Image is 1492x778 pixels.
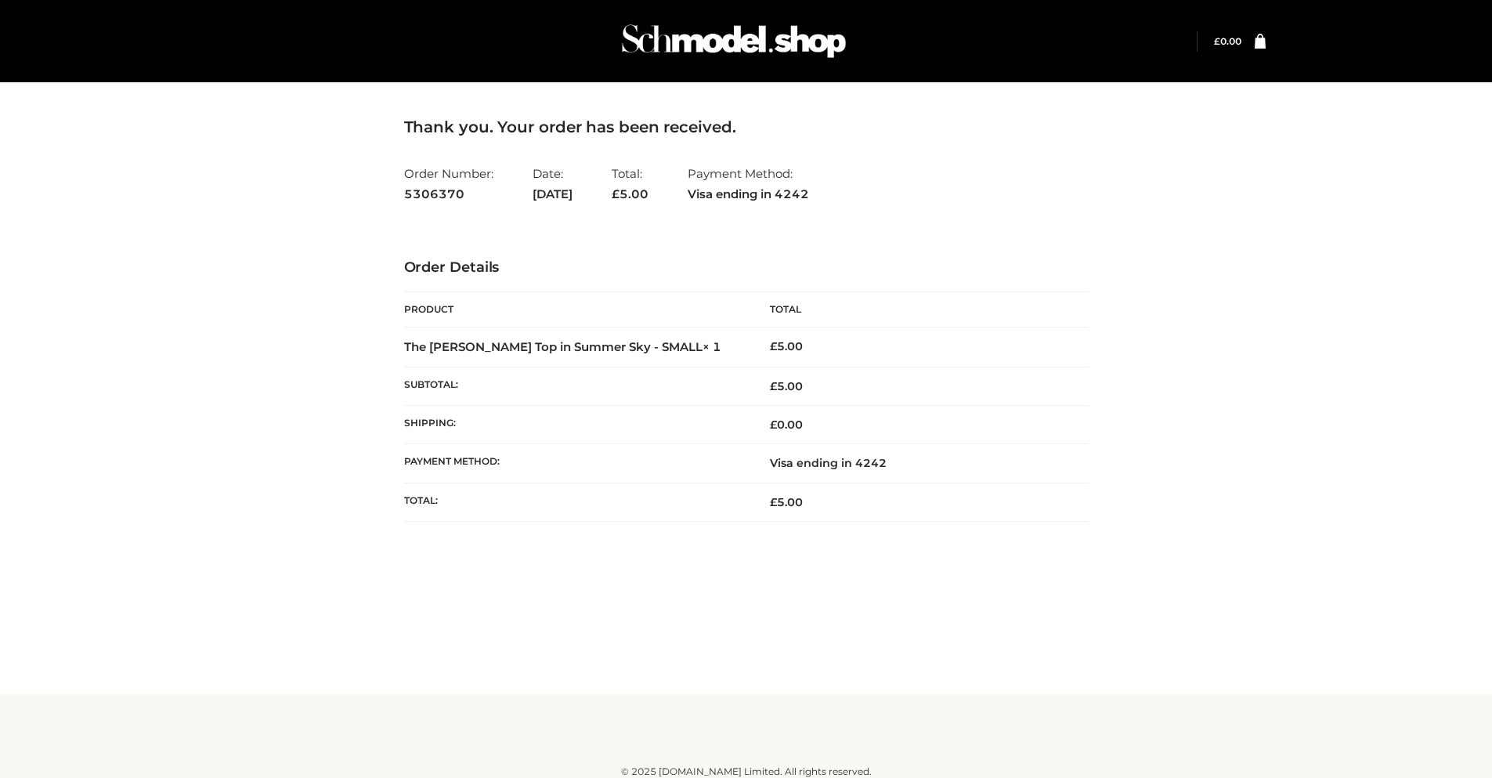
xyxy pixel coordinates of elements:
[404,483,746,521] th: Total:
[404,339,721,354] strong: The [PERSON_NAME] Top in Summer Sky - SMALL
[404,406,746,444] th: Shipping:
[533,160,573,208] li: Date:
[746,444,1089,483] td: Visa ending in 4242
[703,339,721,354] strong: × 1
[770,339,777,353] span: £
[612,160,648,208] li: Total:
[404,259,1089,277] h3: Order Details
[688,184,809,204] strong: Visa ending in 4242
[770,379,777,393] span: £
[404,367,746,405] th: Subtotal:
[770,379,803,393] span: 5.00
[404,444,746,483] th: Payment method:
[616,10,851,72] img: Schmodel Admin 964
[688,160,809,208] li: Payment Method:
[770,418,803,432] bdi: 0.00
[770,339,803,353] bdi: 5.00
[770,495,803,509] span: 5.00
[612,186,648,201] span: 5.00
[1214,35,1220,47] span: £
[404,118,1089,136] h3: Thank you. Your order has been received.
[533,184,573,204] strong: [DATE]
[1214,35,1241,47] a: £0.00
[612,186,620,201] span: £
[404,184,493,204] strong: 5306370
[1214,35,1241,47] bdi: 0.00
[770,495,777,509] span: £
[404,160,493,208] li: Order Number:
[770,418,777,432] span: £
[404,292,746,327] th: Product
[746,292,1089,327] th: Total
